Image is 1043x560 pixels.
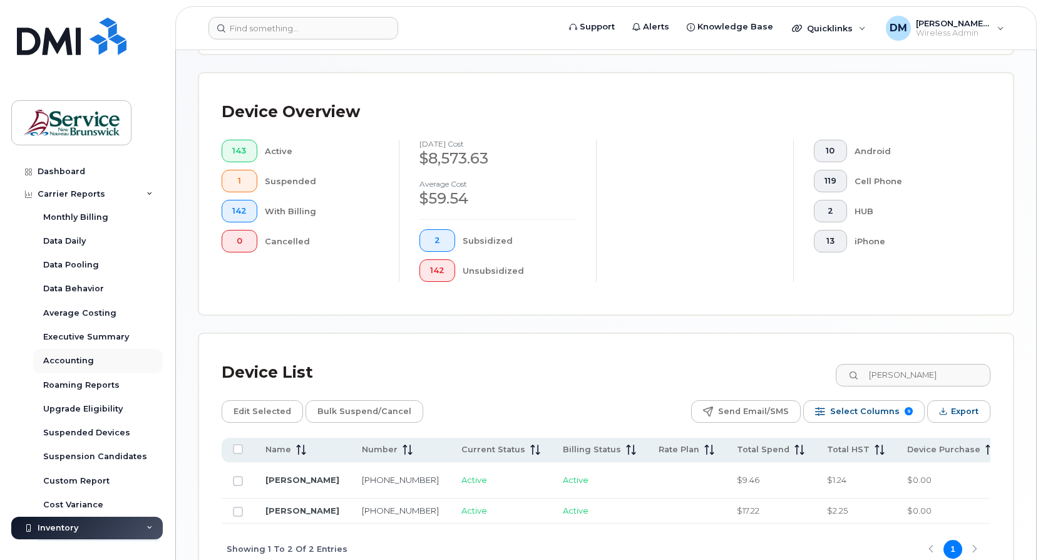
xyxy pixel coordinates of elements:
span: Showing 1 To 2 Of 2 Entries [227,540,347,559]
button: 2 [814,200,847,222]
span: $17.22 [737,506,759,516]
span: 13 [825,236,836,246]
span: 2 [430,236,444,246]
a: Support [560,14,624,39]
input: Search Device List ... [836,364,990,386]
button: 1 [222,170,257,192]
div: Cell Phone [855,170,971,192]
span: 143 [232,146,247,156]
button: Page 1 [943,540,962,559]
h4: Average cost [419,180,576,188]
span: $9.46 [737,475,759,485]
span: Bulk Suspend/Cancel [317,402,411,421]
span: 10 [825,146,836,156]
span: $0.00 [907,475,932,485]
span: Knowledge Base [697,21,773,33]
button: 10 [814,140,847,162]
span: Active [461,475,487,485]
a: Alerts [624,14,678,39]
div: Device List [222,356,313,389]
span: Export [951,402,979,421]
span: Billing Status [563,444,621,455]
span: DM [890,21,907,36]
div: HUB [855,200,971,222]
span: 119 [825,176,836,186]
span: Active [563,506,588,516]
div: iPhone [855,230,971,252]
button: 142 [222,200,257,222]
div: Device Overview [222,96,360,128]
button: 2 [419,229,455,252]
span: Total HST [827,444,870,455]
span: [PERSON_NAME] (THC/TPC) [916,18,991,28]
button: 13 [814,230,847,252]
button: Edit Selected [222,400,303,423]
div: Subsidized [463,229,577,252]
button: 142 [419,259,455,282]
span: Number [362,444,398,455]
div: $59.54 [419,188,576,209]
span: $1.24 [827,475,846,485]
span: Name [265,444,291,455]
span: Total Spend [737,444,789,455]
span: Device Purchase [907,444,980,455]
button: Bulk Suspend/Cancel [306,400,423,423]
span: Send Email/SMS [718,402,789,421]
span: 0 [232,236,247,246]
span: 142 [232,206,247,216]
span: Wireless Admin [916,28,991,38]
div: Suspended [265,170,379,192]
span: Rate Plan [659,444,699,455]
a: [PHONE_NUMBER] [362,475,439,485]
span: Edit Selected [234,402,291,421]
a: [PHONE_NUMBER] [362,506,439,516]
span: $2.25 [827,506,848,516]
a: [PERSON_NAME] [265,506,339,516]
span: Active [461,506,487,516]
span: Support [580,21,615,33]
button: 119 [814,170,847,192]
h4: [DATE] cost [419,140,576,148]
button: 143 [222,140,257,162]
a: [PERSON_NAME] [265,475,339,485]
button: Select Columns 9 [803,400,925,423]
a: Knowledge Base [678,14,782,39]
div: DeKouchay, Michael (THC/TPC) [877,16,1013,41]
input: Find something... [208,17,398,39]
div: Unsubsidized [463,259,577,282]
div: Active [265,140,379,162]
span: 2 [825,206,836,216]
span: 1 [232,176,247,186]
div: Cancelled [265,230,379,252]
button: 0 [222,230,257,252]
button: Send Email/SMS [691,400,801,423]
div: With Billing [265,200,379,222]
span: Select Columns [830,402,900,421]
button: Export [927,400,990,423]
span: 142 [430,266,444,276]
span: Quicklinks [807,23,853,33]
span: $0.00 [907,506,932,516]
div: Quicklinks [783,16,875,41]
span: 9 [905,407,913,415]
span: Active [563,475,588,485]
span: Current Status [461,444,525,455]
div: Android [855,140,971,162]
div: $8,573.63 [419,148,576,169]
span: Alerts [643,21,669,33]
